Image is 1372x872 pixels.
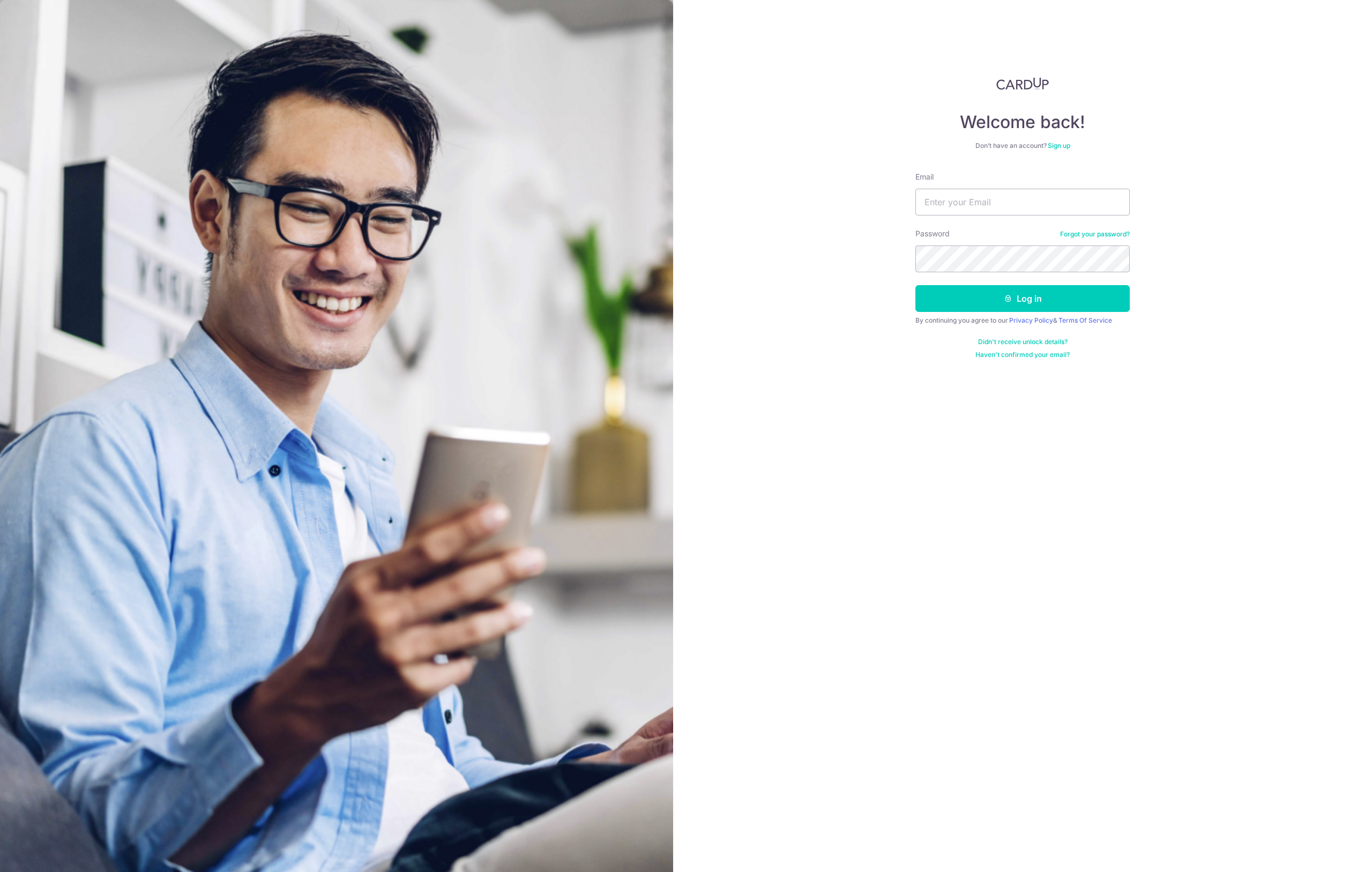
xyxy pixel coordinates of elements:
[915,285,1130,312] button: Log in
[915,172,934,182] label: Email
[915,111,1130,133] h4: Welcome back!
[996,77,1049,90] img: CardUp Logo
[975,351,1070,359] a: Haven't confirmed your email?
[978,338,1068,346] a: Didn't receive unlock details?
[915,316,1130,325] div: By continuing you agree to our &
[1058,316,1112,324] a: Terms Of Service
[1048,141,1070,150] a: Sign up
[1060,230,1130,239] a: Forgot your password?
[915,141,1130,150] div: Don’t have an account?
[1009,316,1053,324] a: Privacy Policy
[915,189,1130,215] input: Enter your Email
[915,228,950,239] label: Password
